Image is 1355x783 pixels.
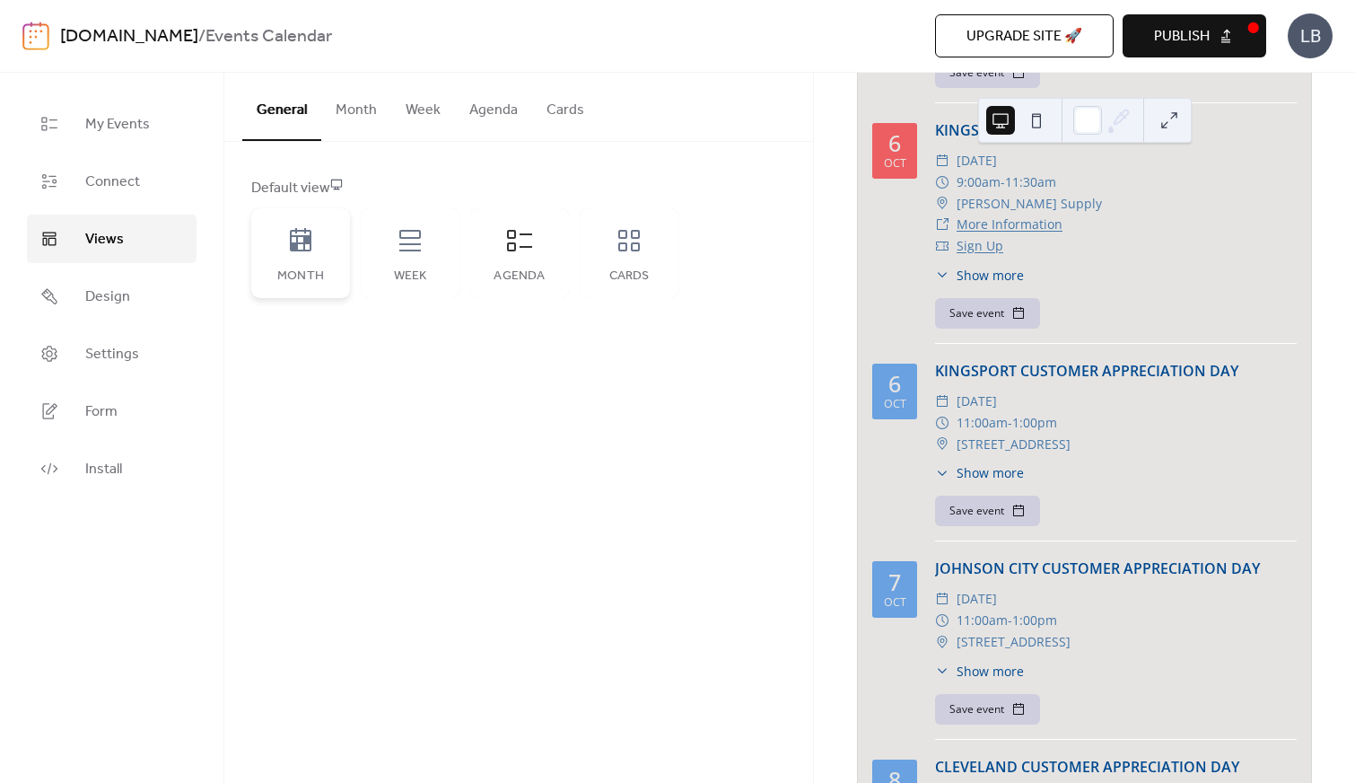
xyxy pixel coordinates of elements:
div: Oct [884,597,906,609]
button: Week [391,73,455,139]
button: Agenda [455,73,532,139]
span: My Events [85,114,150,136]
span: - [1001,172,1005,193]
span: Upgrade site 🚀 [966,26,1082,48]
div: ​ [935,662,949,681]
span: Publish [1154,26,1210,48]
span: [DATE] [957,150,997,172]
span: - [1008,412,1012,434]
span: [STREET_ADDRESS] [957,434,1071,455]
a: Views [27,215,197,263]
span: Form [85,401,118,423]
b: / [198,20,205,54]
div: ​ [935,172,949,193]
a: Install [27,444,197,493]
div: 6 [888,373,901,395]
div: Oct [884,158,906,170]
div: Week [379,269,441,284]
button: Save event [935,298,1040,329]
div: ​ [935,391,949,412]
div: Oct [884,399,906,410]
span: 11:00am [957,412,1008,434]
button: Publish [1123,14,1266,57]
div: Agenda [488,269,551,284]
a: Form [27,387,197,435]
a: KINGSPORT AMANA ROADSHOW [935,120,1164,140]
div: ​ [935,150,949,172]
div: ​ [935,434,949,455]
div: ​ [935,463,949,482]
b: Events Calendar [205,20,332,54]
div: ​ [935,214,949,235]
span: 11:00am [957,610,1008,631]
div: Month [269,269,332,284]
a: Design [27,272,197,321]
span: [DATE] [957,391,997,412]
span: [DATE] [957,588,997,610]
span: 1:00pm [1012,610,1057,631]
div: ​ [935,610,949,631]
span: 11:30am [1005,172,1056,193]
span: [STREET_ADDRESS] [957,631,1071,653]
a: Sign Up [957,237,1003,254]
div: LB [1288,13,1333,58]
div: ​ [935,412,949,434]
span: [PERSON_NAME] Supply [957,193,1102,215]
span: Show more [957,662,1024,681]
div: ​ [935,193,949,215]
span: - [1008,610,1012,631]
button: Upgrade site 🚀 [935,14,1114,57]
div: CLEVELAND CUSTOMER APPRECIATION DAY [935,756,1297,778]
a: My Events [27,100,197,148]
div: 6 [888,132,901,154]
div: ​ [935,631,949,653]
span: 9:00am [957,172,1001,193]
button: ​Show more [935,662,1024,681]
span: Show more [957,463,1024,482]
a: [DOMAIN_NAME] [60,20,198,54]
a: More Information [957,216,1062,233]
button: ​Show more [935,463,1024,482]
div: KINGSPORT CUSTOMER APPRECIATION DAY [935,360,1297,382]
span: Design [85,286,130,308]
div: Default view [251,178,782,199]
div: Cards [598,269,660,284]
button: Save event [935,694,1040,725]
div: ​ [935,235,949,257]
a: Connect [27,157,197,206]
span: Show more [957,266,1024,285]
div: ​ [935,588,949,610]
span: Install [85,459,122,480]
button: Cards [532,73,599,139]
button: ​Show more [935,266,1024,285]
button: Save event [935,496,1040,526]
button: General [242,73,321,141]
span: 1:00pm [1012,412,1057,434]
button: Month [321,73,391,139]
div: ​ [935,266,949,285]
img: logo [22,22,49,50]
span: Views [85,229,124,251]
span: Connect [85,172,140,193]
span: Settings [85,344,139,365]
a: Settings [27,330,197,378]
div: 7 [888,571,901,594]
div: JOHNSON CITY CUSTOMER APPRECIATION DAY [935,558,1297,579]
